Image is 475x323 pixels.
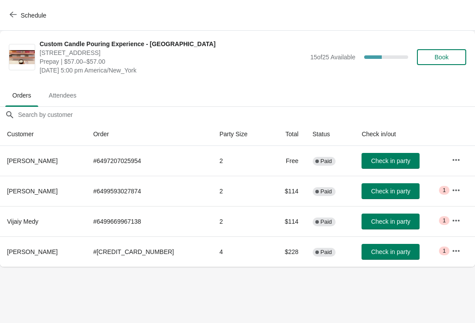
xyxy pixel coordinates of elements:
[442,217,446,224] span: 1
[21,12,46,19] span: Schedule
[212,123,269,146] th: Party Size
[442,247,446,254] span: 1
[371,157,410,164] span: Check in party
[362,153,420,169] button: Check in party
[310,54,355,61] span: 15 of 25 Available
[7,218,38,225] span: Vijaiy Medy
[40,66,306,75] span: [DATE] 5:00 pm America/New_York
[212,176,269,206] td: 2
[86,146,212,176] td: # 6497207025954
[40,48,306,57] span: [STREET_ADDRESS]
[268,123,305,146] th: Total
[362,244,420,260] button: Check in party
[321,249,332,256] span: Paid
[321,158,332,165] span: Paid
[86,123,212,146] th: Order
[7,188,58,195] span: [PERSON_NAME]
[9,50,35,65] img: Custom Candle Pouring Experience - Fort Lauderdale
[40,40,306,48] span: Custom Candle Pouring Experience - [GEOGRAPHIC_DATA]
[212,146,269,176] td: 2
[435,54,449,61] span: Book
[42,87,84,103] span: Attendees
[268,206,305,236] td: $114
[5,87,38,103] span: Orders
[18,107,475,123] input: Search by customer
[86,206,212,236] td: # 6499669967138
[321,188,332,195] span: Paid
[268,236,305,267] td: $228
[371,188,410,195] span: Check in party
[86,236,212,267] td: # [CREDIT_CARD_NUMBER]
[306,123,355,146] th: Status
[212,206,269,236] td: 2
[7,248,58,255] span: [PERSON_NAME]
[442,187,446,194] span: 1
[362,214,420,229] button: Check in party
[371,248,410,255] span: Check in party
[371,218,410,225] span: Check in party
[268,176,305,206] td: $114
[7,157,58,164] span: [PERSON_NAME]
[4,7,53,23] button: Schedule
[86,176,212,206] td: # 6499593027874
[212,236,269,267] td: 4
[362,183,420,199] button: Check in party
[354,123,444,146] th: Check in/out
[268,146,305,176] td: Free
[321,218,332,225] span: Paid
[40,57,306,66] span: Prepay | $57.00–$57.00
[417,49,466,65] button: Book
